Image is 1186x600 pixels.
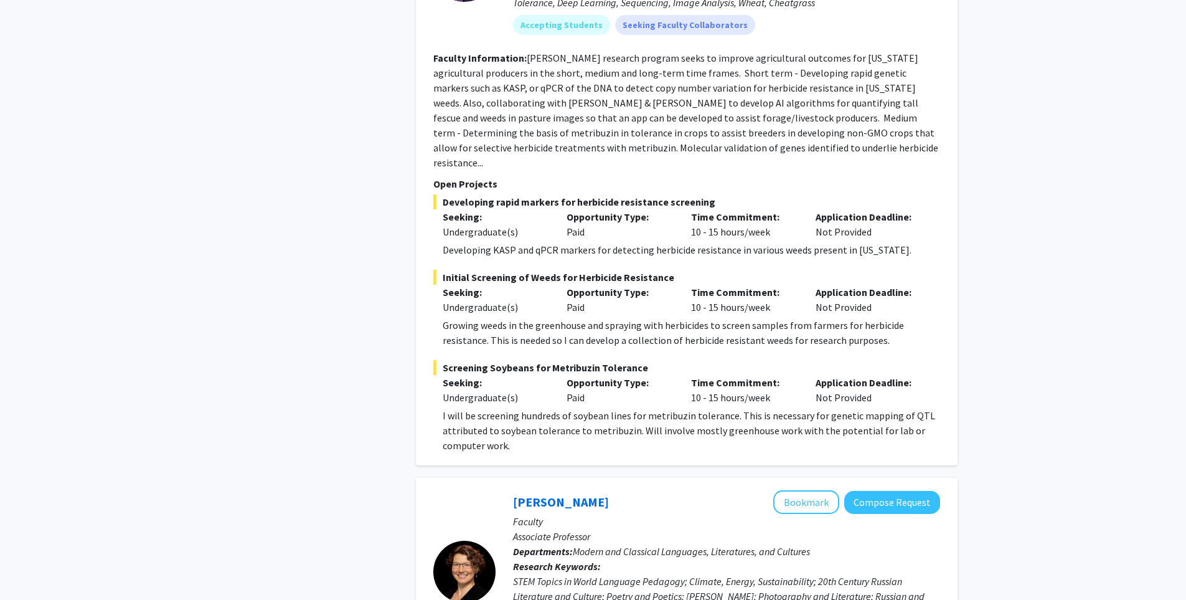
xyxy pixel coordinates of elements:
[513,560,601,573] b: Research Keywords:
[433,194,940,209] span: Developing rapid markers for herbicide resistance screening
[806,375,931,405] div: Not Provided
[443,209,548,224] p: Seeking:
[513,514,940,529] p: Faculty
[691,375,797,390] p: Time Commitment:
[443,318,940,348] p: Growing weeds in the greenhouse and spraying with herbicides to screen samples from farmers for h...
[816,209,921,224] p: Application Deadline:
[557,375,682,405] div: Paid
[773,490,839,514] button: Add Molly Blasing to Bookmarks
[443,390,548,405] div: Undergraduate(s)
[443,285,548,300] p: Seeking:
[567,285,672,300] p: Opportunity Type:
[682,285,806,315] div: 10 - 15 hours/week
[557,285,682,315] div: Paid
[443,300,548,315] div: Undergraduate(s)
[691,285,797,300] p: Time Commitment:
[433,52,527,64] b: Faculty Information:
[433,360,940,375] span: Screening Soybeans for Metribuzin Tolerance
[513,494,609,510] a: [PERSON_NAME]
[567,375,672,390] p: Opportunity Type:
[682,209,806,239] div: 10 - 15 hours/week
[513,15,610,35] mat-chip: Accepting Students
[573,545,810,558] span: Modern and Classical Languages, Literatures, and Cultures
[844,491,940,514] button: Compose Request to Molly Blasing
[443,242,940,257] p: Developing KASP and qPCR markers for detecting herbicide resistance in various weeds present in [...
[443,408,940,453] p: I will be screening hundreds of soybean lines for metribuzin tolerance. This is necessary for gen...
[433,270,940,285] span: Initial Screening of Weeds for Herbicide Resistance
[806,209,931,239] div: Not Provided
[806,285,931,315] div: Not Provided
[557,209,682,239] div: Paid
[615,15,755,35] mat-chip: Seeking Faculty Collaborators
[443,375,548,390] p: Seeking:
[9,544,53,591] iframe: Chat
[443,224,548,239] div: Undergraduate(s)
[567,209,672,224] p: Opportunity Type:
[816,285,921,300] p: Application Deadline:
[682,375,806,405] div: 10 - 15 hours/week
[691,209,797,224] p: Time Commitment:
[513,545,573,558] b: Departments:
[433,176,940,191] p: Open Projects
[513,529,940,544] p: Associate Professor
[433,52,938,169] fg-read-more: [PERSON_NAME] research program seeks to improve agricultural outcomes for [US_STATE] agricultural...
[816,375,921,390] p: Application Deadline:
